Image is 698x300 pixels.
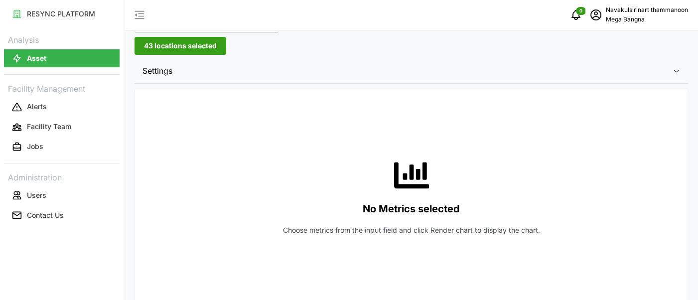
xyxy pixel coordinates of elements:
[4,137,120,157] a: Jobs
[27,122,71,132] p: Facility Team
[566,5,586,25] button: notifications
[4,117,120,137] a: Facility Team
[135,37,226,55] button: 43 locations selected
[4,32,120,46] p: Analysis
[27,102,47,112] p: Alerts
[4,169,120,184] p: Administration
[4,205,120,225] a: Contact Us
[4,4,120,24] a: RESYNC PLATFORM
[135,59,688,83] button: Settings
[4,118,120,136] button: Facility Team
[4,97,120,117] a: Alerts
[27,190,46,200] p: Users
[606,5,688,15] p: Navakulsirinart thammanoon
[4,138,120,156] button: Jobs
[27,210,64,220] p: Contact Us
[4,185,120,205] a: Users
[4,81,120,95] p: Facility Management
[4,49,120,67] button: Asset
[586,5,606,25] button: schedule
[27,9,95,19] p: RESYNC PLATFORM
[363,201,460,217] p: No Metrics selected
[142,59,673,83] span: Settings
[579,7,582,14] span: 0
[27,142,43,151] p: Jobs
[4,206,120,224] button: Contact Us
[4,98,120,116] button: Alerts
[4,5,120,23] button: RESYNC PLATFORM
[4,186,120,204] button: Users
[27,53,46,63] p: Asset
[606,15,688,24] p: Mega Bangna
[4,48,120,68] a: Asset
[283,225,540,235] p: Choose metrics from the input field and click Render chart to display the chart.
[144,37,217,54] span: 43 locations selected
